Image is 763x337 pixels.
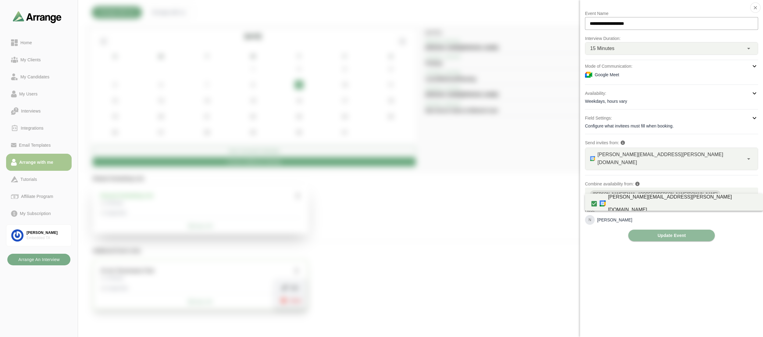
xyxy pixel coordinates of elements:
[585,98,758,104] div: Weekdays, hours vary
[590,156,595,161] img: GOOGLE
[585,10,758,17] p: Event Name
[18,39,34,46] div: Home
[18,254,60,265] b: Arrange An Interview
[6,102,72,120] a: Interviews
[585,180,758,188] p: Combine availability from:
[27,230,66,235] div: [PERSON_NAME]
[18,73,52,81] div: My Candidates
[605,188,758,219] span: [PERSON_NAME][EMAIL_ADDRESS][PERSON_NAME][DOMAIN_NAME]
[585,71,758,78] div: Google Meet
[6,171,72,188] a: Tutorials
[585,71,592,78] img: Meeting Mode Icon
[597,151,738,167] span: [PERSON_NAME][EMAIL_ADDRESS][PERSON_NAME][DOMAIN_NAME]
[7,254,70,265] button: Arrange An Interview
[585,63,633,70] p: Mode of Communication:
[6,85,72,102] a: My Users
[585,35,758,42] p: Interview Duration:
[19,107,43,115] div: Interviews
[18,124,46,132] div: Integrations
[585,114,612,122] p: Field Settings:
[585,215,595,225] div: N
[19,193,55,200] div: Affiliate Program
[6,120,72,137] a: Integrations
[585,139,758,146] p: Send invites from:
[6,51,72,68] a: My Clients
[657,230,686,241] span: Update Event
[17,159,56,166] div: Arrange with me
[6,205,72,222] a: My Subscription
[17,90,40,98] div: My Users
[593,191,718,197] div: [PERSON_NAME][EMAIL_ADDRESS][PERSON_NAME][DOMAIN_NAME]
[6,188,72,205] a: Affiliate Program
[585,123,758,129] div: Configure what invitees must fill when booking.
[16,142,53,149] div: Email Templates
[27,235,66,241] div: Embedded TA
[6,68,72,85] a: My Candidates
[6,154,72,171] a: Arrange with me
[13,11,62,23] img: arrangeai-name-small-logo.4d2b8aee.svg
[590,45,615,52] span: 15 Minutes
[585,90,606,97] p: Availability:
[18,176,39,183] div: Tutorials
[597,217,632,223] p: [PERSON_NAME]
[628,230,715,241] button: Update Event
[600,200,606,206] img: GOOGLE logo
[6,224,72,246] a: [PERSON_NAME]Embedded TA
[17,210,53,217] div: My Subscription
[6,137,72,154] a: Email Templates
[18,56,43,63] div: My Clients
[6,34,72,51] a: Home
